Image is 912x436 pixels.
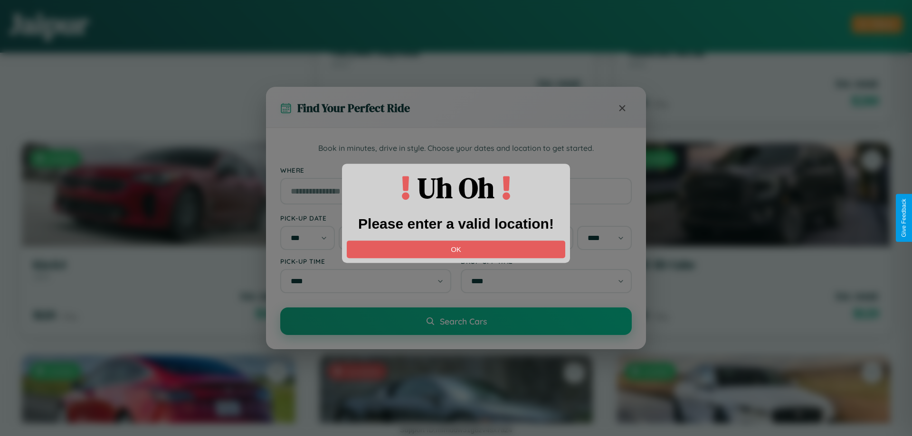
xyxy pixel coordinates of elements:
[461,257,632,265] label: Drop-off Time
[280,214,451,222] label: Pick-up Date
[280,257,451,265] label: Pick-up Time
[440,316,487,326] span: Search Cars
[280,166,632,174] label: Where
[280,142,632,155] p: Book in minutes, drive in style. Choose your dates and location to get started.
[461,214,632,222] label: Drop-off Date
[297,100,410,116] h3: Find Your Perfect Ride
